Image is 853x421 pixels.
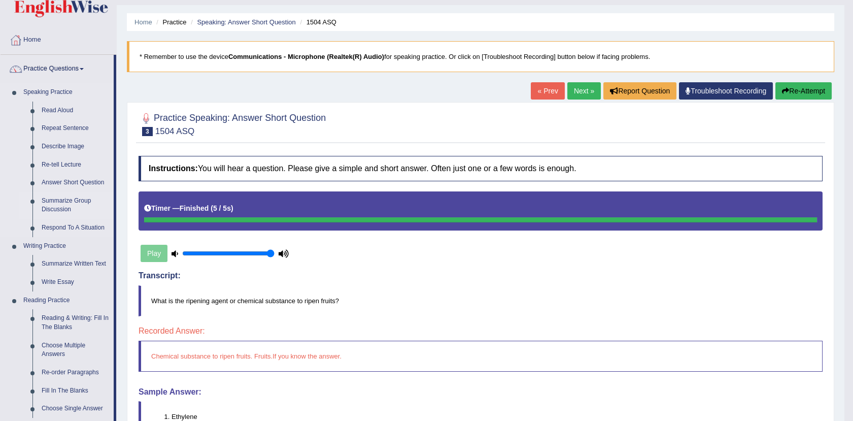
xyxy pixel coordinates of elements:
[297,17,336,27] li: 1504 ASQ
[1,26,116,51] a: Home
[775,82,832,100] button: Re-Attempt
[127,41,834,72] blockquote: * Remember to use the device for speaking practice. Or click on [Troubleshoot Recording] button b...
[1,55,114,80] a: Practice Questions
[19,292,114,310] a: Reading Practice
[134,18,152,26] a: Home
[139,285,823,316] blockquote: What is the ripening agent or chemical substance to ripen fruits?
[180,204,209,212] b: Finished
[197,18,295,26] a: Speaking: Answer Short Question
[679,82,773,100] a: Troubleshoot Recording
[37,102,114,120] a: Read Aloud
[603,82,676,100] button: Report Question
[139,271,823,280] h4: Transcript:
[144,205,233,212] h5: Timer —
[149,164,198,173] b: Instructions:
[531,82,564,100] a: « Prev
[139,387,823,397] h4: Sample Answer:
[37,219,114,237] a: Respond To A Situation
[211,204,213,212] b: (
[139,327,823,336] h4: Recorded Answer:
[37,174,114,192] a: Answer Short Question
[37,192,114,219] a: Summarize Group Discussion
[139,111,326,136] h2: Practice Speaking: Answer Short Question
[37,255,114,273] a: Summarize Written Text
[37,400,114,418] a: Choose Single Answer
[567,82,601,100] a: Next »
[37,273,114,292] a: Write Essay
[37,156,114,174] a: Re-tell Lecture
[37,309,114,336] a: Reading & Writing: Fill In The Blanks
[139,341,823,372] blockquote: Chemical substance to ripen fruits. Fruits.If you know the answer.
[213,204,231,212] b: 5 / 5s
[37,337,114,364] a: Choose Multiple Answers
[154,17,186,27] li: Practice
[142,127,153,136] span: 3
[19,237,114,255] a: Writing Practice
[19,83,114,102] a: Speaking Practice
[37,382,114,400] a: Fill In The Blanks
[228,53,384,60] b: Communications - Microphone (Realtek(R) Audio)
[37,364,114,382] a: Re-order Paragraphs
[231,204,233,212] b: )
[37,138,114,156] a: Describe Image
[139,156,823,181] h4: You will hear a question. Please give a simple and short answer. Often just one or a few words is...
[155,126,195,136] small: 1504 ASQ
[37,119,114,138] a: Repeat Sentence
